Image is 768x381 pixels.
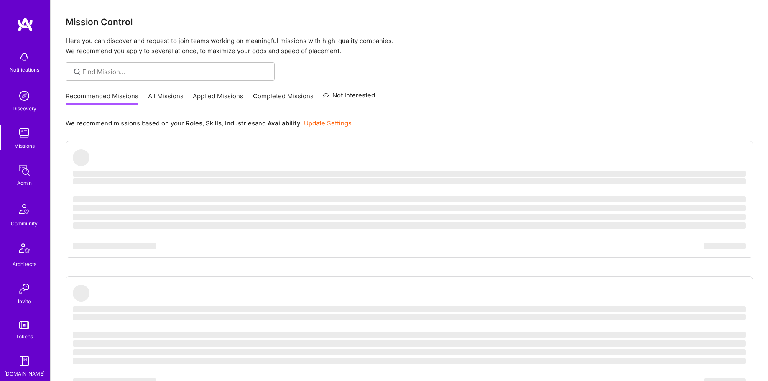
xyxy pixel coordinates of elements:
i: icon SearchGrey [72,67,82,77]
div: [DOMAIN_NAME] [4,369,45,378]
img: tokens [19,321,29,329]
div: Missions [14,141,35,150]
a: All Missions [148,92,184,105]
img: teamwork [16,125,33,141]
b: Industries [225,119,255,127]
img: logo [17,17,33,32]
a: Update Settings [304,119,352,127]
div: Discovery [13,104,36,113]
img: admin teamwork [16,162,33,179]
img: Invite [16,280,33,297]
b: Skills [206,119,222,127]
b: Availability [268,119,301,127]
a: Not Interested [323,90,375,105]
div: Invite [18,297,31,306]
div: Admin [17,179,32,187]
b: Roles [186,119,202,127]
div: Architects [13,260,36,268]
div: Notifications [10,65,39,74]
img: discovery [16,87,33,104]
h3: Mission Control [66,17,753,27]
p: Here you can discover and request to join teams working on meaningful missions with high-quality ... [66,36,753,56]
a: Applied Missions [193,92,243,105]
img: guide book [16,353,33,369]
img: bell [16,49,33,65]
div: Community [11,219,38,228]
img: Architects [14,240,34,260]
a: Recommended Missions [66,92,138,105]
div: Tokens [16,332,33,341]
p: We recommend missions based on your , , and . [66,119,352,128]
input: Find Mission... [82,67,268,76]
a: Completed Missions [253,92,314,105]
img: Community [14,199,34,219]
